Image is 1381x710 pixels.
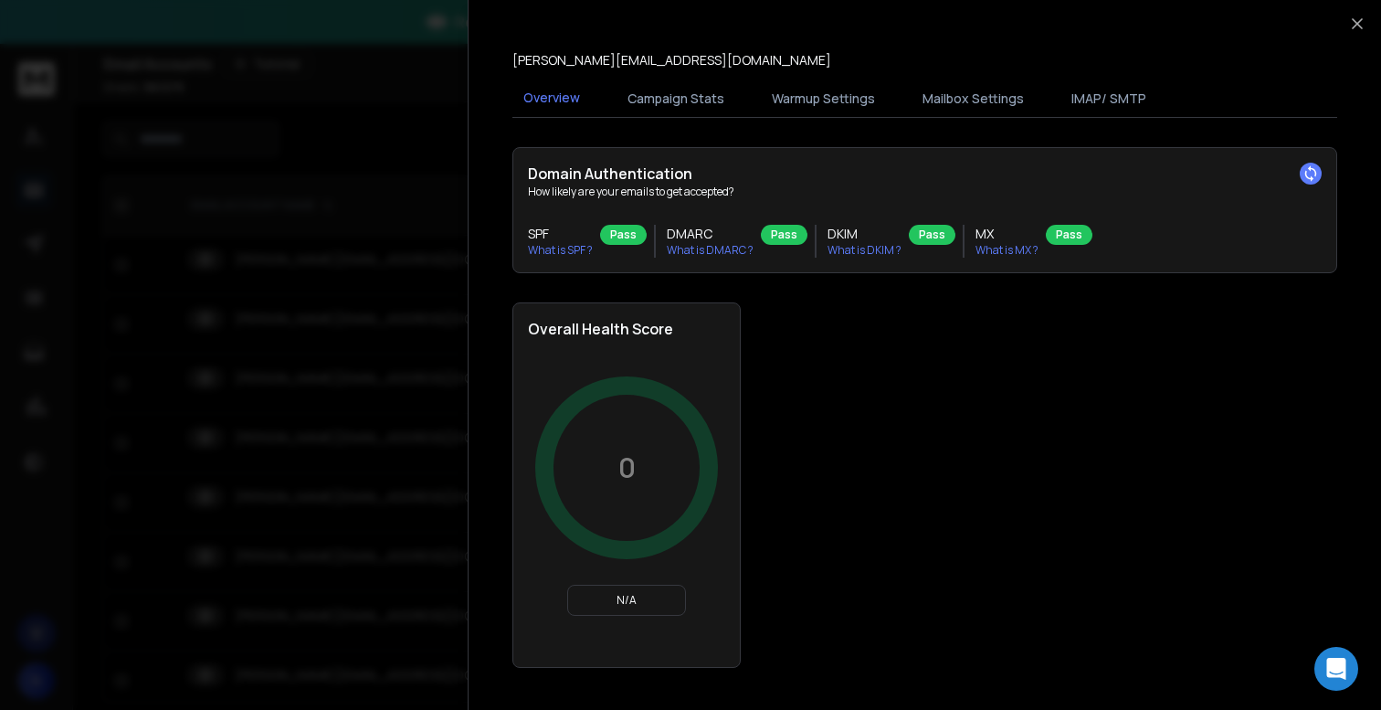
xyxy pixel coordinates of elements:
button: IMAP/ SMTP [1060,79,1157,119]
h2: Overall Health Score [528,318,725,340]
div: Pass [761,225,807,245]
div: Pass [600,225,647,245]
p: What is DKIM ? [828,243,901,258]
p: 0 [618,451,636,484]
p: What is MX ? [975,243,1038,258]
h2: Domain Authentication [528,163,1322,185]
button: Mailbox Settings [912,79,1035,119]
p: How likely are your emails to get accepted? [528,185,1322,199]
h3: DKIM [828,225,901,243]
div: Pass [1046,225,1092,245]
button: Campaign Stats [617,79,735,119]
p: N/A [575,593,678,608]
p: [PERSON_NAME][EMAIL_ADDRESS][DOMAIN_NAME] [512,51,831,69]
h3: SPF [528,225,593,243]
button: Warmup Settings [761,79,886,119]
button: Overview [512,78,591,120]
h3: DMARC [667,225,754,243]
div: Open Intercom Messenger [1314,647,1358,691]
div: Pass [909,225,955,245]
h3: MX [975,225,1038,243]
p: What is SPF ? [528,243,593,258]
p: What is DMARC ? [667,243,754,258]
